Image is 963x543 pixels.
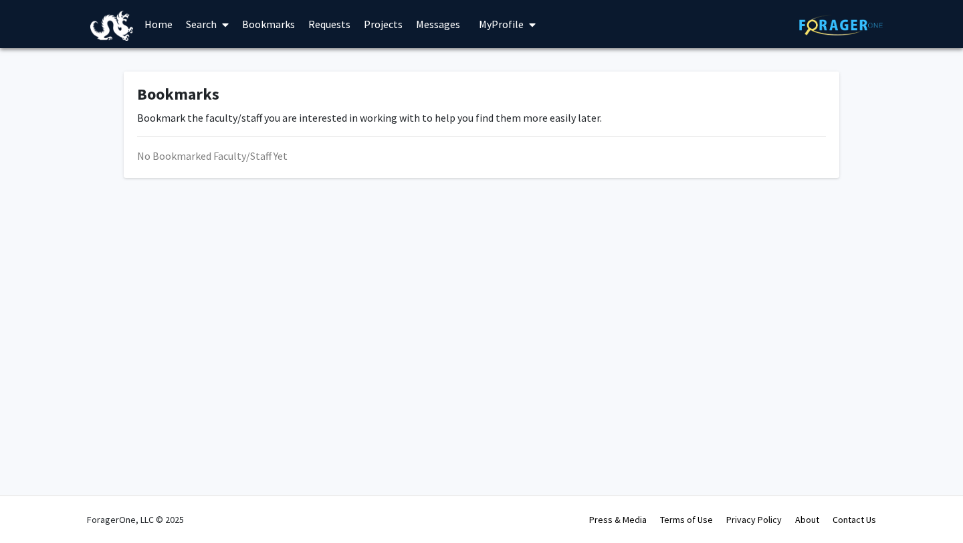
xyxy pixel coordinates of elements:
[357,1,409,47] a: Projects
[799,15,883,35] img: ForagerOne Logo
[137,85,826,104] h1: Bookmarks
[179,1,235,47] a: Search
[726,514,782,526] a: Privacy Policy
[235,1,302,47] a: Bookmarks
[409,1,467,47] a: Messages
[90,11,133,41] img: Drexel University Logo
[302,1,357,47] a: Requests
[479,17,524,31] span: My Profile
[589,514,647,526] a: Press & Media
[10,483,57,533] iframe: Chat
[137,148,826,164] div: No Bookmarked Faculty/Staff Yet
[138,1,179,47] a: Home
[833,514,876,526] a: Contact Us
[795,514,819,526] a: About
[660,514,713,526] a: Terms of Use
[87,496,184,543] div: ForagerOne, LLC © 2025
[137,110,826,126] p: Bookmark the faculty/staff you are interested in working with to help you find them more easily l...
